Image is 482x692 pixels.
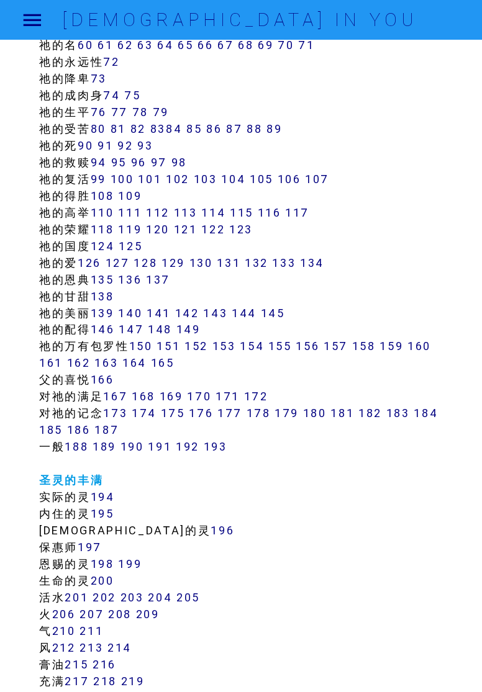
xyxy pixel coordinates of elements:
a: 140 [119,306,143,320]
a: 123 [229,222,253,236]
a: 93 [137,138,153,153]
a: 172 [244,390,268,404]
a: 131 [217,256,241,270]
a: 138 [91,289,114,303]
a: 120 [146,222,170,236]
a: 165 [151,356,175,371]
a: 119 [119,222,142,236]
a: 97 [151,155,167,169]
a: 70 [278,38,294,52]
a: 102 [166,172,189,186]
a: 201 [65,591,89,605]
a: 169 [160,390,183,404]
a: 163 [95,356,119,371]
a: 132 [245,256,268,270]
a: 210 [52,624,76,639]
a: 88 [247,122,262,136]
a: 157 [324,339,348,354]
a: 72 [104,55,120,69]
a: 133 [273,256,296,270]
a: 92 [117,138,133,153]
a: 178 [247,407,271,421]
a: 155 [268,339,292,354]
a: 109 [119,189,142,203]
a: 66 [198,38,213,52]
a: 209 [136,608,160,622]
a: 124 [91,239,115,253]
a: 204 [148,591,173,605]
a: 104 [222,172,246,186]
a: 149 [176,323,201,337]
a: 141 [147,306,171,320]
a: 175 [161,407,185,421]
a: 136 [119,272,142,287]
a: 110 [91,205,114,220]
a: 134 [301,256,325,270]
iframe: Chat [429,636,473,683]
a: 130 [189,256,213,270]
a: 63 [137,38,153,52]
a: 103 [194,172,217,186]
a: 85 [186,122,202,136]
a: 121 [174,222,198,236]
a: 114 [202,205,226,220]
a: 122 [202,222,225,236]
a: 213 [80,641,104,655]
a: 125 [119,239,143,253]
a: 145 [261,306,285,320]
a: 96 [131,155,147,169]
a: 148 [148,323,172,337]
a: 188 [65,440,89,454]
a: 101 [139,172,162,186]
a: 190 [120,440,144,454]
a: 208 [108,608,132,622]
a: 180 [303,407,327,421]
a: 153 [212,339,236,354]
a: 217 [65,675,89,689]
a: 196 [211,524,235,538]
a: 73 [91,71,107,86]
a: 99 [91,172,106,186]
a: 167 [104,390,128,404]
a: 90 [78,138,93,153]
a: 98 [171,155,187,169]
a: 118 [91,222,114,236]
a: 173 [104,407,128,421]
a: 126 [78,256,101,270]
a: 183 [386,407,410,421]
a: 147 [119,323,144,337]
a: 60 [78,38,93,52]
a: 152 [184,339,208,354]
a: 75 [125,88,141,102]
a: 86 [206,122,222,136]
a: 107 [306,172,330,186]
a: 156 [296,339,320,354]
a: 115 [230,205,253,220]
a: 158 [352,339,376,354]
a: 166 [91,373,114,387]
a: 89 [266,122,282,136]
a: 185 [39,423,63,438]
a: 64 [157,38,173,52]
a: 171 [216,390,240,404]
a: 170 [188,390,212,404]
a: 135 [91,272,114,287]
a: 144 [232,306,257,320]
a: 圣灵的丰满 [39,474,103,488]
a: 181 [331,407,355,421]
a: 176 [189,407,214,421]
a: 67 [217,38,234,52]
a: 65 [178,38,193,52]
a: 112 [146,205,170,220]
a: 61 [98,38,113,52]
a: 105 [250,172,273,186]
a: 211 [80,624,104,639]
a: 78 [132,105,148,119]
a: 179 [275,407,299,421]
a: 128 [134,256,158,270]
a: 187 [95,423,119,438]
a: 76 [91,105,107,119]
a: 159 [380,339,404,354]
a: 189 [93,440,116,454]
a: 197 [78,541,102,555]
